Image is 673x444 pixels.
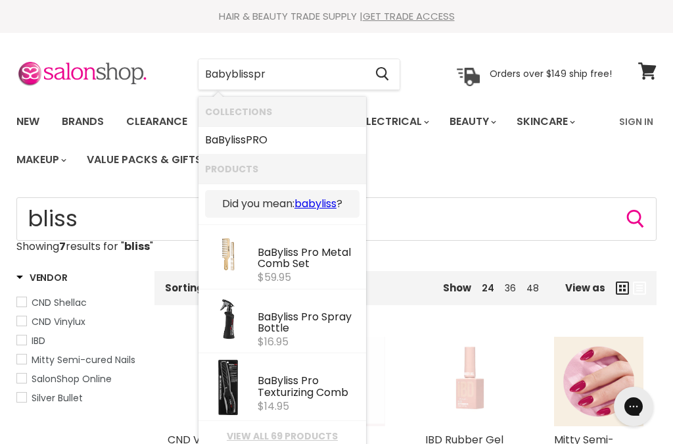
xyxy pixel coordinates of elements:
[16,241,657,253] p: Showing results for " "
[205,232,251,278] img: BaBylissPRO_Barberology_Metal_Comb_Set_2pc_-_Gold_2__50930.webp
[32,372,112,385] span: SalonShop Online
[611,108,661,136] a: Sign In
[258,375,360,400] div: BaByliss Pro Texturizing Comb
[425,337,515,426] img: IBD Rubber Gel Polish Bliss
[198,184,366,224] li: Did you mean
[77,146,212,174] a: Value Packs & Gifts
[16,391,138,405] a: Silver Bullet
[32,296,87,309] span: CND Shellac
[198,97,366,126] li: Collections
[526,282,539,295] a: 48
[16,314,138,329] a: CND Vinylux
[32,391,83,405] span: Silver Bullet
[212,197,353,211] p: Did you mean: ?
[168,337,257,426] a: CND Vinylux Wooded Bliss
[565,282,605,293] span: View as
[482,282,494,295] a: 24
[16,197,657,241] form: Product
[16,372,138,386] a: SalonShop Online
[365,59,400,89] button: Search
[198,126,366,154] li: Collections: BaBylissPRO
[258,334,289,349] span: $16.95
[32,334,45,347] span: IBD
[505,282,516,295] a: 36
[443,281,471,295] span: Show
[490,68,612,80] p: Orders over $149 ship free!
[198,289,366,354] li: Products: BaByliss Pro Spray Bottle
[258,311,360,336] div: BaByliss Pro Spray Bottle
[507,108,583,136] a: Skincare
[205,130,360,151] a: BaBylissPRO
[180,337,244,426] img: CND Vinylux Wooded Bliss
[258,399,289,414] span: $14.95
[16,295,138,310] a: CND Shellac
[116,108,197,136] a: Clearance
[554,337,643,426] img: Mitty Semi-Cured Gel Nail Stickers - Berry Bliss
[16,353,138,367] a: Mitty Semi-cured Nails
[32,353,135,366] span: Mitty Semi-cured Nails
[363,9,455,23] a: GET TRADE ACCESS
[165,282,204,293] label: Sorting
[205,296,251,342] img: 162-749__09253.webp
[16,197,657,241] input: Search
[198,154,366,184] li: Products
[198,224,366,289] li: Products: BaByliss Pro Metal Comb Set
[16,271,67,284] h3: Vendor
[198,59,365,89] input: Search
[258,247,360,272] div: BaByliss Pro Metal Comb Set
[59,239,66,254] strong: 7
[258,270,291,285] span: $59.95
[607,382,660,431] iframe: Gorgias live chat messenger
[218,360,238,415] img: 817P3koK3xL._AC_SY879_200x.jpg
[294,197,336,211] a: babyliss
[205,431,360,441] a: View all 69 products
[351,108,437,136] a: Electrical
[16,333,138,348] a: IBD
[32,315,85,328] span: CND Vinylux
[7,146,74,174] a: Makeup
[440,108,504,136] a: Beauty
[7,103,611,179] ul: Main menu
[198,353,366,421] li: Products: BaByliss Pro Texturizing Comb
[625,209,646,230] button: Search
[124,239,150,254] strong: bliss
[7,108,49,136] a: New
[198,59,400,90] form: Product
[52,108,114,136] a: Brands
